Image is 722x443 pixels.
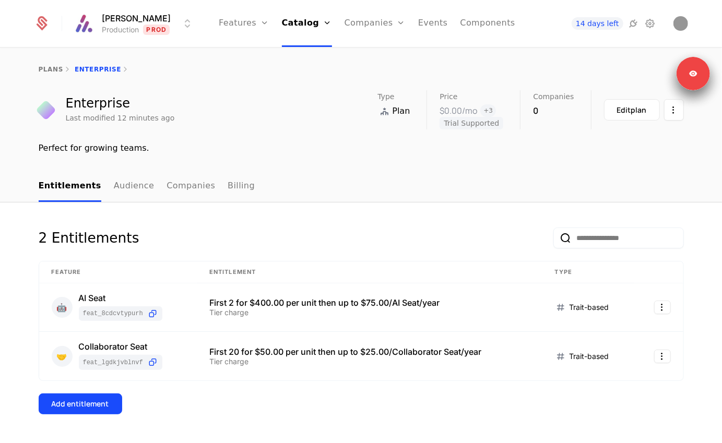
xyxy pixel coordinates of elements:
div: 🤖 [52,297,73,318]
th: Type [542,261,635,283]
th: Entitlement [197,261,542,283]
a: Companies [167,171,215,202]
button: Editplan [604,99,660,121]
a: Billing [228,171,255,202]
span: Companies [533,93,574,100]
button: Select environment [75,12,194,35]
button: Select action [664,99,684,121]
a: Audience [114,171,155,202]
div: AI Seat [79,294,162,302]
th: Feature [39,261,197,283]
div: First 2 for $400.00 per unit then up to $75.00/AI Seat/year [209,298,530,307]
span: feat_8CdCvtYpuRh [83,309,143,318]
span: Trait-based [570,351,609,362]
div: Enterprise [66,97,175,110]
span: Plan [392,105,410,117]
div: Edit plan [617,105,647,115]
ul: Choose Sub Page [39,171,255,202]
span: Trial Supported [440,117,503,129]
div: $0.00 /mo [440,104,477,117]
button: Select action [654,350,671,363]
div: 🤝 [52,346,73,367]
span: + 3 [480,104,496,117]
span: Price [440,93,457,100]
div: 2 Entitlements [39,228,139,248]
a: plans [39,66,63,73]
button: Select action [654,301,671,314]
span: Trait-based [570,302,609,313]
a: Integrations [628,17,640,30]
button: Add entitlement [39,393,122,414]
span: Type [377,93,394,100]
div: 0 [533,104,574,117]
div: Production [102,25,139,35]
a: 14 days left [572,17,623,30]
button: Open user button [673,16,688,31]
div: First 20 for $50.00 per unit then up to $25.00/Collaborator Seat/year [209,348,530,356]
a: Settings [644,17,657,30]
img: Brent Farese [673,16,688,31]
nav: Main [39,171,684,202]
span: feat_LGDkJvbLnvf [83,358,143,367]
a: Entitlements [39,171,101,202]
div: Perfect for growing teams. [39,142,684,154]
img: Aline [72,11,97,36]
div: Collaborator Seat [79,342,162,351]
span: Prod [143,25,170,35]
div: Last modified 12 minutes ago [66,113,175,123]
div: Tier charge [209,358,530,365]
div: Tier charge [209,309,530,316]
div: Add entitlement [52,399,109,409]
span: [PERSON_NAME] [102,12,171,25]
